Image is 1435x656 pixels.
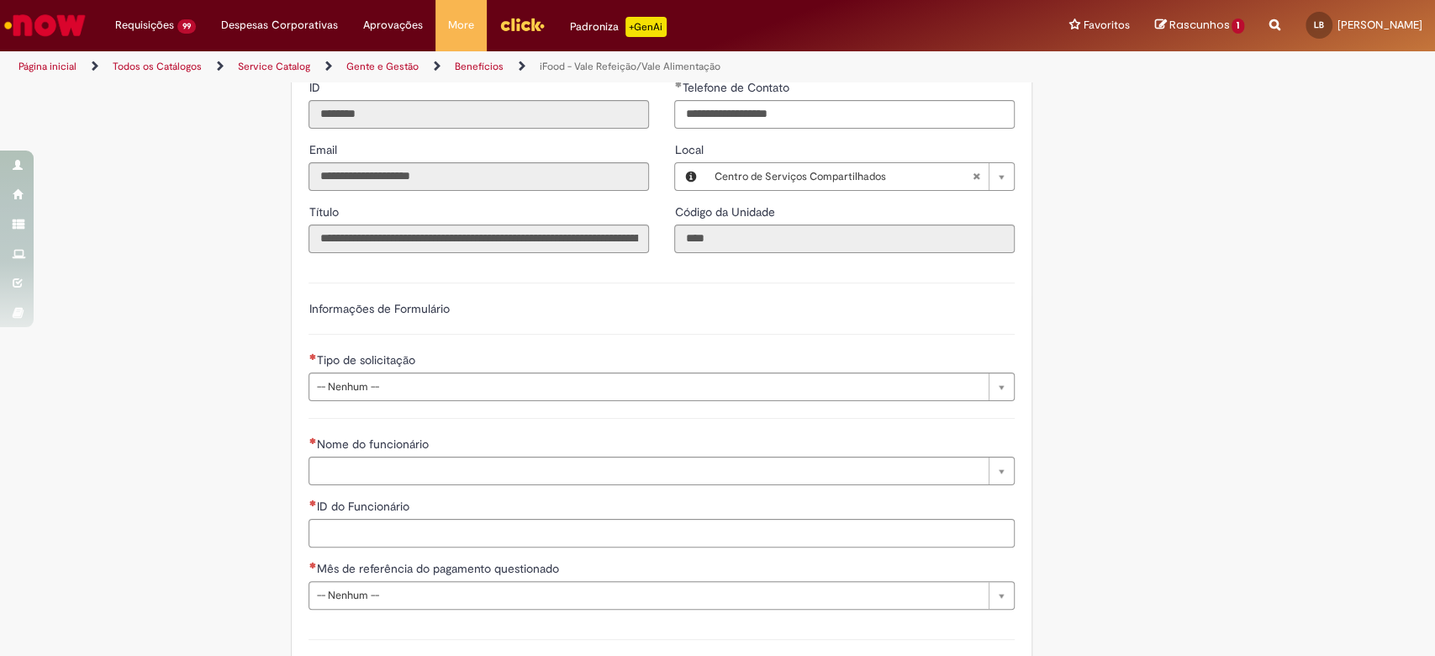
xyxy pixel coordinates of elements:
span: Necessários [309,353,316,360]
span: Somente leitura - Email [309,142,340,157]
input: Email [309,162,649,191]
a: Service Catalog [238,60,310,73]
span: Requisições [115,17,174,34]
input: Título [309,225,649,253]
span: Mês de referência do pagamento questionado [316,561,562,576]
span: Somente leitura - Título [309,204,341,220]
span: Somente leitura - ID [309,80,323,95]
span: Local [674,142,706,157]
abbr: Limpar campo Local [963,163,989,190]
span: 1 [1232,19,1244,34]
span: Centro de Serviços Compartilhados [714,163,972,190]
a: Rascunhos [1154,18,1244,34]
label: Somente leitura - ID [309,79,323,96]
span: -- Nenhum -- [316,373,980,400]
label: Somente leitura - Email [309,141,340,158]
a: Gente e Gestão [346,60,419,73]
label: Somente leitura - Código da Unidade [674,204,778,220]
a: Limpar campo Nome do funcionário [309,457,1015,485]
span: LB [1314,19,1324,30]
span: Necessários [309,500,316,506]
span: Favoritos [1083,17,1129,34]
span: Telefone de Contato [682,80,792,95]
label: Somente leitura - Título [309,204,341,220]
span: Rascunhos [1169,17,1229,33]
input: Telefone de Contato [674,100,1015,129]
input: ID do Funcionário [309,519,1015,548]
span: 99 [177,19,196,34]
input: ID [309,100,649,129]
a: Página inicial [18,60,76,73]
img: click_logo_yellow_360x200.png [499,12,545,37]
span: [PERSON_NAME] [1337,18,1422,32]
span: ID do Funcionário [316,499,412,514]
a: Benefícios [455,60,504,73]
a: Todos os Catálogos [113,60,202,73]
span: -- Nenhum -- [316,582,980,609]
label: Informações de Formulário [309,301,449,316]
input: Código da Unidade [674,225,1015,253]
span: Necessários [309,562,316,569]
ul: Trilhas de página [13,51,944,82]
span: More [448,17,474,34]
span: Necessários [309,437,316,444]
a: Centro de Serviços CompartilhadosLimpar campo Local [705,163,1014,190]
p: +GenAi [625,17,667,37]
span: Somente leitura - Código da Unidade [674,204,778,220]
button: Local, Visualizar este registro Centro de Serviços Compartilhados [675,163,705,190]
span: Tipo de solicitação [316,352,418,368]
span: Aprovações [363,17,423,34]
img: ServiceNow [2,8,88,42]
span: Obrigatório Preenchido [674,81,682,87]
span: Necessários - Nome do funcionário [316,436,431,452]
div: Padroniza [570,17,667,37]
span: Despesas Corporativas [221,17,338,34]
a: iFood - Vale Refeição/Vale Alimentação [540,60,720,73]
